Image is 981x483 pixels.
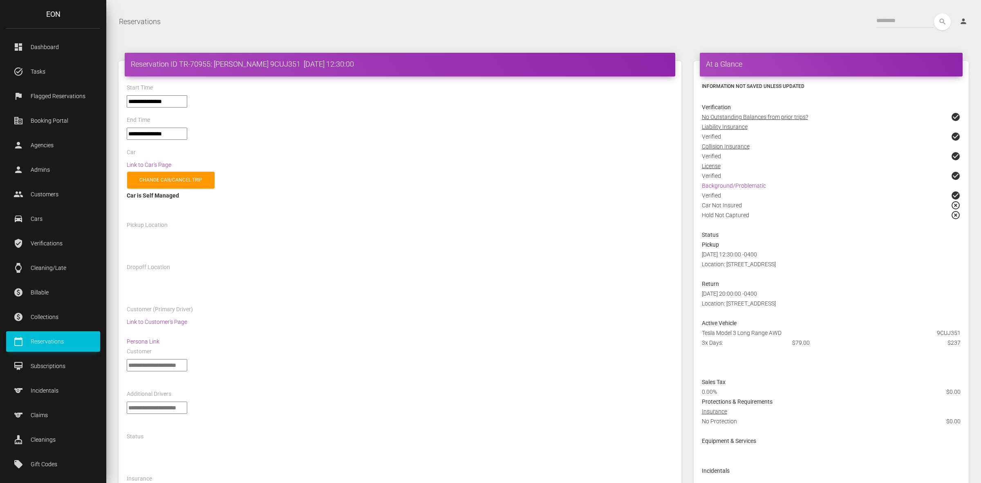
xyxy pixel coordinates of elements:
[702,408,727,415] u: Insurance
[951,112,961,122] span: check_circle
[951,171,961,181] span: check_circle
[702,467,730,474] strong: Incidentals
[6,135,100,155] a: person Agencies
[702,124,748,130] u: Liability Insurance
[696,338,786,348] div: 3x Days:
[951,200,961,210] span: highlight_off
[12,115,94,127] p: Booking Portal
[702,281,719,287] strong: Return
[127,172,215,189] a: Change car/cancel trip
[6,356,100,376] a: card_membership Subscriptions
[696,210,967,230] div: Hold Not Captured
[951,151,961,161] span: check_circle
[6,380,100,401] a: sports Incidentals
[127,338,159,345] a: Persona Link
[12,409,94,421] p: Claims
[12,213,94,225] p: Cars
[6,307,100,327] a: paid Collections
[12,434,94,446] p: Cleanings
[12,384,94,397] p: Incidentals
[951,191,961,200] span: check_circle
[127,221,168,229] label: Pickup Location
[127,475,152,483] label: Insurance
[951,210,961,220] span: highlight_off
[6,429,100,450] a: cleaning_services Cleanings
[702,251,776,267] span: [DATE] 12:30:00 -0400 Location: [STREET_ADDRESS]
[6,454,100,474] a: local_offer Gift Codes
[702,438,756,444] strong: Equipment & Services
[702,163,721,169] u: License
[6,61,100,82] a: task_alt Tasks
[937,328,961,338] span: 9CUJ351
[706,59,956,69] h4: At a Glance
[696,200,967,210] div: Car Not Insured
[786,338,876,348] div: $79.00
[696,328,967,338] div: Tesla Model 3 Long Range AWD
[127,162,171,168] a: Link to Car's Page
[959,17,968,25] i: person
[119,11,161,32] a: Reservations
[127,306,193,314] label: Customer (Primary Driver)
[127,148,136,157] label: Car
[946,387,961,397] span: $0.00
[934,13,951,30] button: search
[702,398,773,405] strong: Protections & Requirements
[127,433,143,441] label: Status
[6,184,100,204] a: people Customers
[127,319,187,325] a: Link to Customer's Page
[12,458,94,470] p: Gift Codes
[12,139,94,151] p: Agencies
[6,331,100,352] a: calendar_today Reservations
[127,116,150,124] label: End Time
[702,143,750,150] u: Collision Insurance
[947,338,961,348] span: $237
[951,132,961,142] span: check_circle
[702,104,731,110] strong: Verification
[12,164,94,176] p: Admins
[953,13,975,30] a: person
[946,416,961,426] span: $0.00
[6,258,100,278] a: watch Cleaning/Late
[696,151,967,161] div: Verified
[702,231,719,238] strong: Status
[12,311,94,323] p: Collections
[6,209,100,229] a: drive_eta Cars
[12,286,94,299] p: Billable
[12,335,94,348] p: Reservations
[696,416,967,436] div: No Protection
[12,65,94,78] p: Tasks
[12,90,94,102] p: Flagged Reservations
[696,191,967,200] div: Verified
[6,282,100,303] a: paid Billable
[127,263,170,272] label: Dropoff Location
[6,160,100,180] a: person Admins
[6,110,100,131] a: corporate_fare Booking Portal
[702,379,726,385] strong: Sales Tax
[702,114,808,120] u: No Outstanding Balances from prior trips?
[702,241,719,248] strong: Pickup
[127,84,153,92] label: Start Time
[702,290,776,307] span: [DATE] 20:00:00 -0400 Location: [STREET_ADDRESS]
[127,390,171,398] label: Additional Drivers
[12,41,94,53] p: Dashboard
[702,83,961,90] h6: Information not saved unless updated
[702,320,737,326] strong: Active Vehicle
[12,360,94,372] p: Subscriptions
[12,237,94,249] p: Verifications
[6,37,100,57] a: dashboard Dashboard
[127,348,152,356] label: Customer
[131,59,669,69] h4: Reservation ID TR-70955: [PERSON_NAME] 9CUJ351 [DATE] 12:30:00
[12,262,94,274] p: Cleaning/Late
[6,86,100,106] a: flag Flagged Reservations
[696,171,967,181] div: Verified
[696,387,876,397] div: 0.00%
[127,191,673,200] div: Car is Self Managed
[696,132,967,142] div: Verified
[6,233,100,254] a: verified_user Verifications
[12,188,94,200] p: Customers
[702,182,766,189] a: Background/Problematic
[6,405,100,425] a: sports Claims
